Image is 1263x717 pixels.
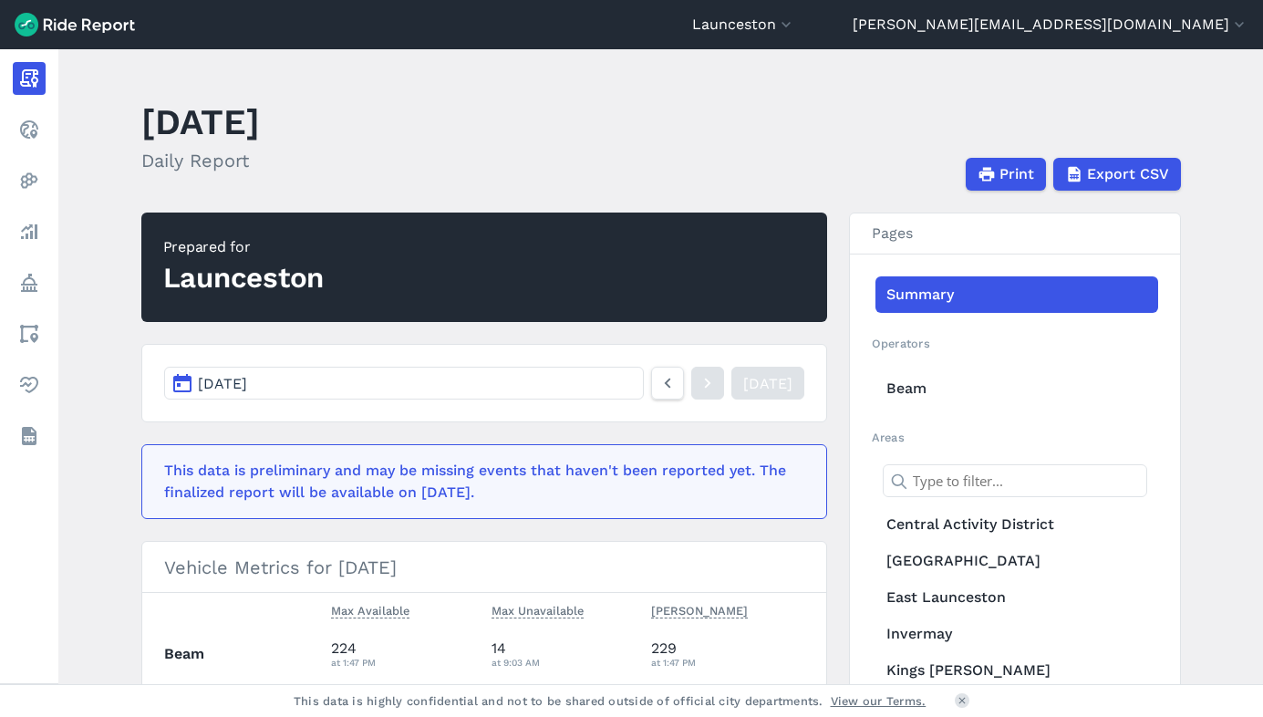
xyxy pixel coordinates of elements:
div: Launceston [163,258,325,298]
a: View our Terms. [831,692,927,710]
div: 14 [492,638,637,670]
h3: Vehicle Metrics for [DATE] [142,542,826,593]
div: at 1:47 PM [651,654,804,670]
span: Max Available [331,600,409,618]
button: [DATE] [164,367,644,400]
input: Type to filter... [883,464,1147,497]
span: [PERSON_NAME] [651,600,748,618]
h2: Operators [872,335,1158,352]
h1: [DATE] [141,97,260,147]
a: [GEOGRAPHIC_DATA] [875,543,1158,579]
button: [PERSON_NAME] [651,600,748,622]
a: Policy [13,266,46,299]
a: Health [13,369,46,401]
a: Report [13,62,46,95]
div: at 9:03 AM [492,654,637,670]
span: Max Unavailable [492,600,584,618]
a: East Launceston [875,579,1158,616]
div: This data is preliminary and may be missing events that haven't been reported yet. The finalized ... [164,460,793,504]
div: 229 [651,638,804,670]
a: Realtime [13,113,46,146]
span: Export CSV [1087,163,1169,185]
a: Kings [PERSON_NAME] [875,652,1158,689]
button: [PERSON_NAME][EMAIL_ADDRESS][DOMAIN_NAME] [853,14,1248,36]
h3: Pages [850,213,1180,255]
button: Export CSV [1053,158,1181,191]
a: Datasets [13,420,46,452]
a: Heatmaps [13,164,46,197]
div: Prepared for [163,236,325,258]
a: Summary [875,276,1158,313]
a: Analyze [13,215,46,248]
span: [DATE] [198,375,247,392]
button: Launceston [692,14,795,36]
a: [DATE] [731,367,804,400]
a: Beam [875,370,1158,407]
a: Central Activity District [875,506,1158,543]
img: Ride Report [15,13,135,36]
a: Areas [13,317,46,350]
span: Print [999,163,1034,185]
h2: Areas [872,429,1158,446]
div: 224 [331,638,477,670]
button: Print [966,158,1046,191]
div: at 1:47 PM [331,654,477,670]
button: Max Unavailable [492,600,584,622]
h2: Daily Report [141,147,260,174]
th: Beam [164,629,325,679]
a: Invermay [875,616,1158,652]
button: Max Available [331,600,409,622]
